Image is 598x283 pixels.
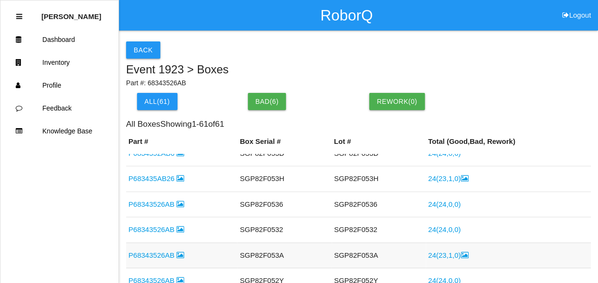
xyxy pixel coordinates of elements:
[237,136,332,154] th: Box Serial #
[176,201,184,208] i: Image Inside
[126,120,591,129] h6: All Boxes Showing 1 - 61 of 61
[248,93,286,110] button: Bad(6)
[428,149,461,157] a: 24(24,0,0)
[137,93,177,110] button: All(61)
[41,5,101,20] p: Guillermo Unda
[128,251,184,259] a: P68343526AB
[128,149,184,157] a: P6834352AB6
[126,63,591,76] h5: Event 1923 > Boxes
[332,192,426,217] td: SGP82F0536
[461,252,468,259] i: Image Inside
[128,225,184,233] a: P68343526AB
[128,200,184,208] a: P68343526AB
[428,200,461,208] a: 24(24,0,0)
[128,174,184,182] a: P683435AB26
[126,136,237,154] th: Part #
[428,225,461,233] a: 24(24,0,0)
[428,174,468,182] a: 24(23,1,0)
[126,41,160,59] button: Back
[332,166,426,192] td: SGP82F053H
[176,175,184,182] i: Image Inside
[176,226,184,233] i: Image Inside
[237,243,332,268] td: SGP82F053A
[237,166,332,192] td: SGP82F053H
[0,120,118,142] a: Knowledge Base
[332,217,426,243] td: SGP82F0532
[332,136,426,154] th: Lot #
[237,217,332,243] td: SGP82F0532
[332,243,426,268] td: SGP82F053A
[126,78,591,88] p: Part #: 68343526AB
[0,97,118,120] a: Feedback
[369,93,425,110] button: Rework(0)
[428,251,468,259] a: 24(23,1,0)
[426,136,591,154] th: Total ( Good , Bad , Rework)
[176,252,184,259] i: Image Inside
[237,192,332,217] td: SGP82F0536
[16,5,22,28] div: Close
[461,175,468,182] i: Image Inside
[0,51,118,74] a: Inventory
[0,74,118,97] a: Profile
[0,28,118,51] a: Dashboard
